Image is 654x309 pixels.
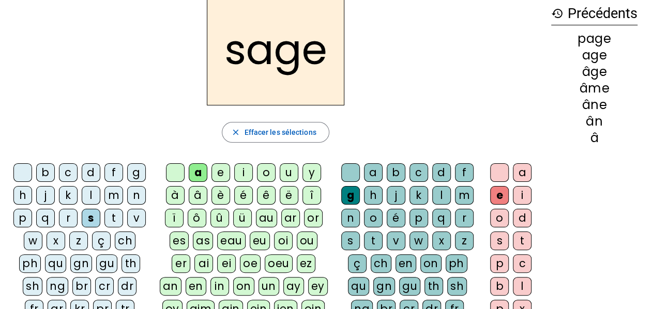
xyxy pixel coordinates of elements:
div: w [24,231,42,250]
div: i [513,186,531,205]
div: âme [551,82,637,95]
div: ey [308,277,328,296]
div: h [13,186,32,205]
div: en [186,277,206,296]
div: é [234,186,253,205]
div: s [82,209,100,227]
div: î [302,186,321,205]
mat-icon: close [231,128,240,137]
div: âge [551,66,637,78]
div: en [396,254,416,273]
div: in [210,277,229,296]
div: a [513,163,531,182]
div: d [513,209,531,227]
div: ân [551,115,637,128]
div: ez [297,254,315,273]
div: ç [92,231,111,250]
div: age [551,49,637,61]
div: f [455,163,474,182]
div: un [258,277,279,296]
div: p [490,254,509,273]
div: u [280,163,298,182]
div: or [304,209,323,227]
div: qu [45,254,66,273]
div: p [13,209,32,227]
div: ng [47,277,68,296]
div: cr [95,277,114,296]
div: c [409,163,428,182]
div: âne [551,99,637,111]
div: eu [250,231,270,250]
div: à [166,186,185,205]
div: b [387,163,405,182]
div: th [121,254,140,273]
div: gu [399,277,420,296]
div: e [490,186,509,205]
div: l [513,277,531,296]
div: x [47,231,65,250]
div: v [387,231,405,250]
div: n [127,186,146,205]
div: eau [217,231,246,250]
button: Effacer les sélections [222,122,329,143]
div: er [172,254,190,273]
div: c [59,163,78,182]
div: br [72,277,91,296]
div: p [409,209,428,227]
div: gu [96,254,117,273]
div: i [234,163,253,182]
div: gn [373,277,395,296]
div: ch [371,254,391,273]
div: r [455,209,474,227]
div: f [104,163,123,182]
span: Effacer les sélections [244,126,316,138]
div: a [189,163,207,182]
div: q [36,209,55,227]
div: é [387,209,405,227]
div: th [424,277,443,296]
div: s [490,231,509,250]
div: ar [281,209,300,227]
div: c [513,254,531,273]
div: ê [257,186,276,205]
div: v [127,209,146,227]
div: ch [115,231,135,250]
div: l [82,186,100,205]
div: g [341,186,360,205]
div: au [256,209,277,227]
div: ay [283,277,304,296]
div: û [210,209,229,227]
div: z [455,231,474,250]
div: a [364,163,383,182]
div: w [409,231,428,250]
div: q [432,209,451,227]
div: ei [217,254,236,273]
div: j [36,186,55,205]
div: dr [118,277,136,296]
div: k [409,186,428,205]
div: g [127,163,146,182]
div: â [551,132,637,144]
div: ph [19,254,41,273]
div: o [257,163,276,182]
div: t [513,231,531,250]
div: o [490,209,509,227]
div: on [420,254,442,273]
div: oeu [265,254,293,273]
div: s [341,231,360,250]
div: n [341,209,360,227]
div: ë [280,186,298,205]
div: oi [274,231,293,250]
div: sh [447,277,467,296]
div: an [160,277,181,296]
div: es [170,231,189,250]
div: y [302,163,321,182]
div: ai [194,254,213,273]
div: x [432,231,451,250]
div: l [432,186,451,205]
div: d [432,163,451,182]
div: k [59,186,78,205]
div: sh [23,277,42,296]
div: ô [188,209,206,227]
div: gn [70,254,92,273]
